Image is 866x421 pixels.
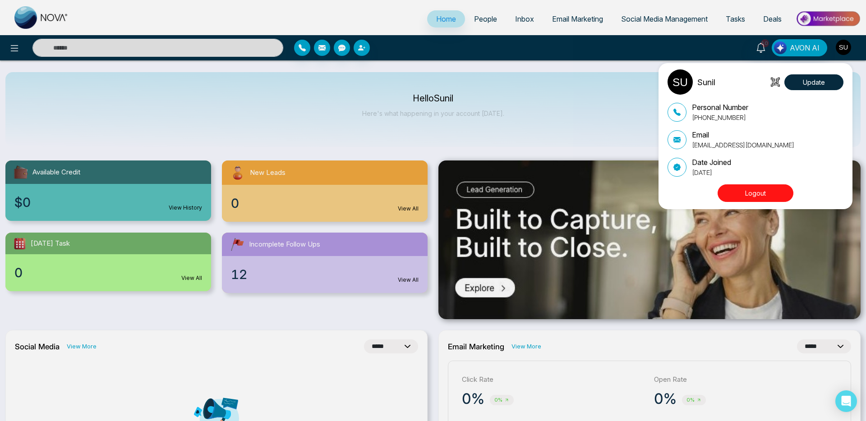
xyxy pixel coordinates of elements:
p: Email [692,129,794,140]
p: [PHONE_NUMBER] [692,113,748,122]
p: Date Joined [692,157,731,168]
p: Personal Number [692,102,748,113]
p: [EMAIL_ADDRESS][DOMAIN_NAME] [692,140,794,150]
div: Open Intercom Messenger [835,390,857,412]
p: Sunil [697,76,715,88]
button: Update [784,74,843,90]
p: [DATE] [692,168,731,177]
button: Logout [718,184,793,202]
